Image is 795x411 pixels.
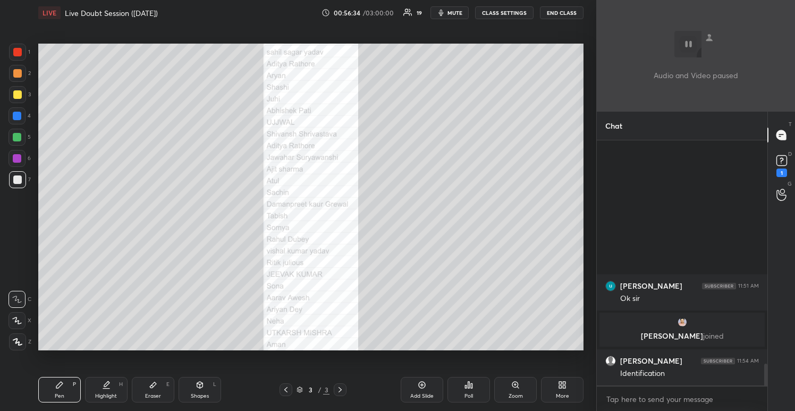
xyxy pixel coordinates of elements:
[509,393,523,399] div: Zoom
[606,281,615,291] img: thumbnail.jpg
[9,44,30,61] div: 1
[318,387,321,393] div: /
[597,140,767,385] div: grid
[305,387,316,393] div: 3
[213,382,216,387] div: L
[38,6,61,19] div: LIVE
[776,169,787,177] div: 1
[701,358,735,364] img: 4P8fHbbgJtejmAAAAAElFTkSuQmCC
[788,150,792,158] p: D
[9,65,31,82] div: 2
[9,291,31,308] div: C
[166,382,170,387] div: E
[55,393,64,399] div: Pen
[73,382,76,387] div: P
[410,393,434,399] div: Add Slide
[119,382,123,387] div: H
[475,6,534,19] button: CLASS SETTINGS
[620,281,682,291] h6: [PERSON_NAME]
[9,171,31,188] div: 7
[788,180,792,188] p: G
[737,358,759,364] div: 11:54 AM
[9,150,31,167] div: 6
[9,333,31,350] div: Z
[606,356,615,366] img: default.png
[677,317,688,328] img: thumbnail.jpg
[430,6,469,19] button: mute
[323,385,329,395] div: 3
[789,120,792,128] p: T
[597,112,631,140] p: Chat
[620,356,682,366] h6: [PERSON_NAME]
[191,393,209,399] div: Shapes
[620,293,759,304] div: Ok sir
[606,332,758,340] p: [PERSON_NAME]
[620,368,759,379] div: Identification
[738,283,759,289] div: 11:51 AM
[540,6,583,19] button: END CLASS
[9,129,31,146] div: 5
[9,312,31,329] div: X
[9,86,31,103] div: 3
[417,10,422,15] div: 19
[9,107,31,124] div: 4
[556,393,569,399] div: More
[447,9,462,16] span: mute
[65,8,158,18] h4: Live Doubt Session ([DATE])
[654,70,738,81] p: Audio and Video paused
[145,393,161,399] div: Eraser
[95,393,117,399] div: Highlight
[702,283,736,289] img: 4P8fHbbgJtejmAAAAAElFTkSuQmCC
[703,331,724,341] span: joined
[464,393,473,399] div: Poll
